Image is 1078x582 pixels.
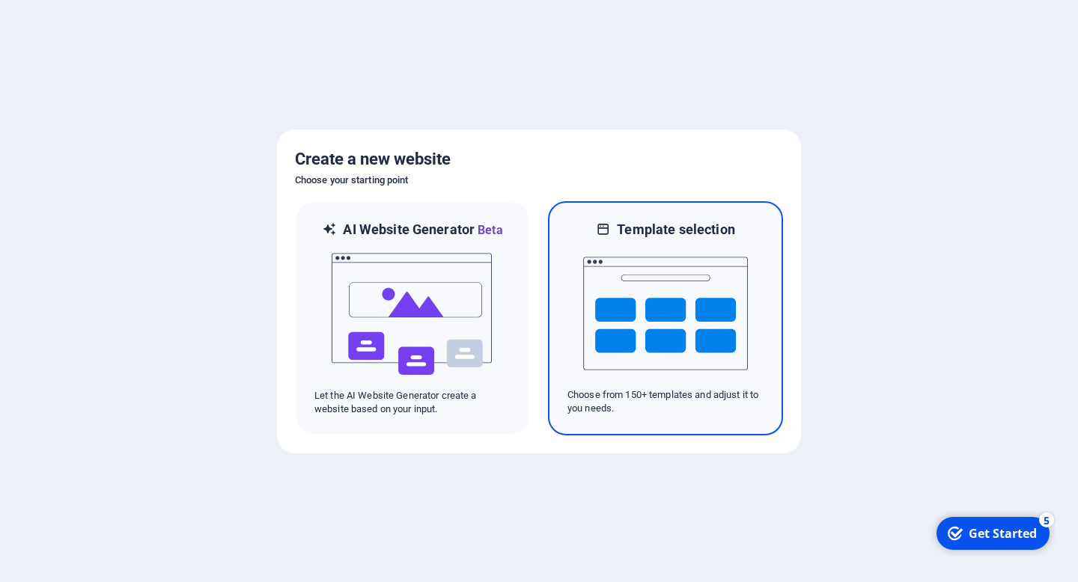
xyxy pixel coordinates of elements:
p: Choose from 150+ templates and adjust it to you needs. [567,388,764,415]
div: Get Started [40,14,109,31]
h6: AI Website Generator [343,221,502,239]
div: Get Started 5 items remaining, 0% complete [8,6,121,39]
h6: Template selection [617,221,734,239]
h6: Choose your starting point [295,171,783,189]
h5: Create a new website [295,147,783,171]
span: Beta [475,223,503,237]
div: 5 [111,1,126,16]
img: ai [330,239,495,389]
div: Template selectionChoose from 150+ templates and adjust it to you needs. [548,201,783,435]
p: Let the AI Website Generator create a website based on your input. [314,389,511,416]
div: AI Website GeneratorBetaaiLet the AI Website Generator create a website based on your input. [295,201,530,435]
